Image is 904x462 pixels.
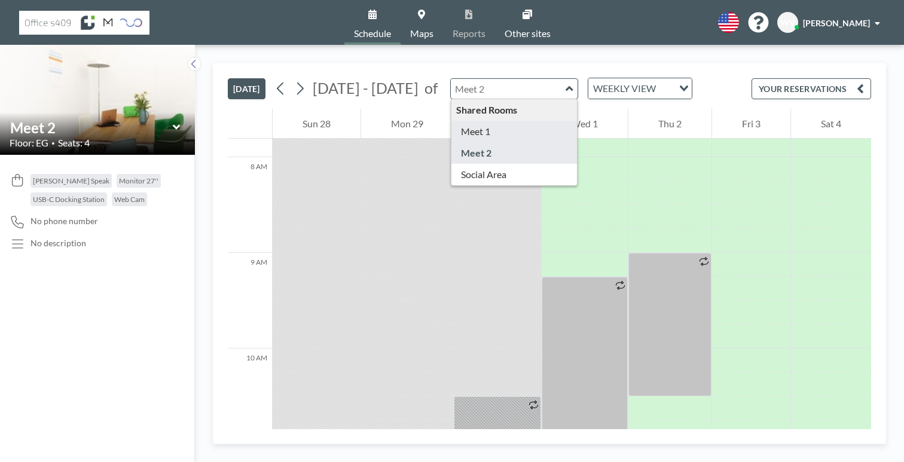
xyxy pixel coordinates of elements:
[10,119,173,136] input: Meet 2
[33,195,105,204] span: USB-C Docking Station
[780,17,795,28] span: WV
[712,109,790,139] div: Fri 3
[591,81,658,96] span: WEEKLY VIEW
[361,109,453,139] div: Mon 29
[791,109,871,139] div: Sat 4
[628,109,711,139] div: Thu 2
[10,137,48,149] span: Floor: EG
[273,109,361,139] div: Sun 28
[451,121,578,142] div: Meet 1
[588,78,692,99] div: Search for option
[451,142,578,164] div: Meet 2
[542,109,628,139] div: Wed 1
[119,176,158,185] span: Monitor 27''
[114,195,145,204] span: Web Cam
[30,238,86,249] div: No description
[451,99,578,121] div: Shared Rooms
[354,29,391,38] span: Schedule
[228,348,272,444] div: 10 AM
[33,176,109,185] span: [PERSON_NAME] Speak
[228,253,272,348] div: 9 AM
[451,79,566,99] input: Meet 2
[30,216,98,227] span: No phone number
[424,79,438,97] span: of
[453,29,485,38] span: Reports
[505,29,551,38] span: Other sites
[58,137,90,149] span: Seats: 4
[803,18,870,28] span: [PERSON_NAME]
[659,81,672,96] input: Search for option
[228,157,272,253] div: 8 AM
[228,78,265,99] button: [DATE]
[451,164,578,185] div: Social Area
[752,78,871,99] button: YOUR RESERVATIONS
[19,11,149,35] img: organization-logo
[51,139,55,147] span: •
[313,79,419,97] span: [DATE] - [DATE]
[410,29,433,38] span: Maps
